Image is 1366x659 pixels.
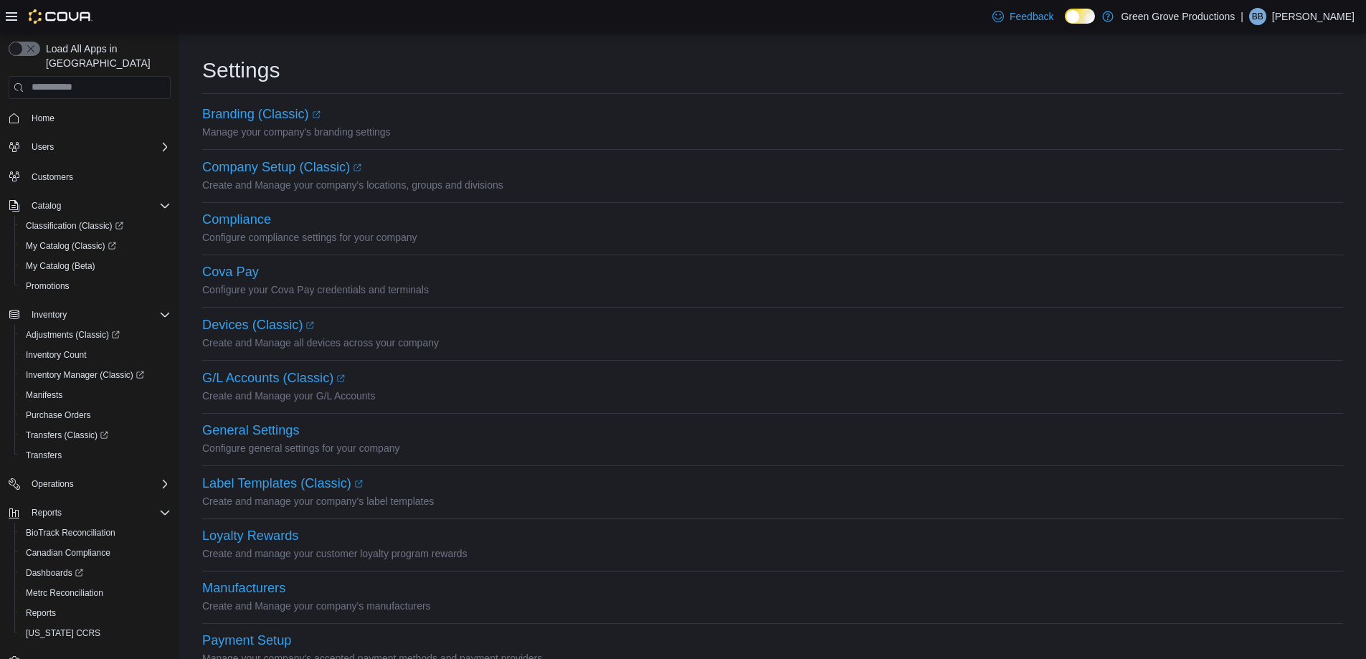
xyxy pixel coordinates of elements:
a: Adjustments (Classic) [14,325,176,345]
a: BioTrack Reconciliation [20,524,121,541]
span: Classification (Classic) [20,217,171,234]
button: Inventory [26,306,72,323]
button: Loyalty Rewards [202,528,298,544]
a: Home [26,110,60,127]
span: My Catalog (Beta) [20,257,171,275]
p: Configure compliance settings for your company [202,229,1343,246]
span: Home [26,109,171,127]
span: Reports [26,504,171,521]
button: Compliance [202,212,271,227]
a: Reports [20,605,62,622]
span: Transfers [20,447,171,464]
a: G/L Accounts (Classic)External link [202,371,345,385]
span: Load All Apps in [GEOGRAPHIC_DATA] [40,42,171,70]
button: Purchase Orders [14,405,176,425]
svg: External link [305,321,314,330]
span: Reports [32,507,62,518]
a: Feedback [987,2,1059,31]
button: [US_STATE] CCRS [14,623,176,643]
p: | [1241,8,1243,25]
span: Transfers (Classic) [26,430,108,441]
a: Company Setup (Classic)External link [202,160,361,174]
a: Inventory Manager (Classic) [14,365,176,385]
span: BioTrack Reconciliation [20,524,171,541]
button: Manufacturers [202,581,285,596]
input: Dark Mode [1065,9,1095,24]
span: Customers [26,167,171,185]
span: Metrc Reconciliation [20,584,171,602]
a: Transfers [20,447,67,464]
p: Green Grove Productions [1121,8,1235,25]
span: Catalog [32,200,61,212]
a: Metrc Reconciliation [20,584,109,602]
a: Dashboards [20,564,89,582]
div: Bret Bowlby [1249,8,1266,25]
p: Create and Manage all devices across your company [202,334,1343,351]
span: Promotions [20,278,171,295]
span: Dashboards [20,564,171,582]
span: Users [26,138,171,156]
span: My Catalog (Classic) [26,240,116,252]
span: Inventory Manager (Classic) [20,366,171,384]
img: Cova [29,9,93,24]
h1: Settings [202,56,280,85]
button: Inventory [3,305,176,325]
a: Adjustments (Classic) [20,326,125,343]
span: Metrc Reconciliation [26,587,103,599]
svg: External link [354,480,363,488]
p: [PERSON_NAME] [1272,8,1355,25]
p: Create and Manage your G/L Accounts [202,387,1343,404]
span: Washington CCRS [20,625,171,642]
a: Classification (Classic) [14,216,176,236]
button: My Catalog (Beta) [14,256,176,276]
a: My Catalog (Beta) [20,257,101,275]
button: Users [3,137,176,157]
span: Users [32,141,54,153]
span: Feedback [1010,9,1053,24]
button: Catalog [26,197,67,214]
span: Reports [20,605,171,622]
span: Operations [32,478,74,490]
p: Configure your Cova Pay credentials and terminals [202,281,1343,298]
span: Dashboards [26,567,83,579]
span: BB [1252,8,1263,25]
span: Canadian Compliance [26,547,110,559]
button: Reports [3,503,176,523]
button: Promotions [14,276,176,296]
a: Promotions [20,278,75,295]
span: Purchase Orders [26,409,91,421]
span: Inventory [32,309,67,321]
a: Manifests [20,387,68,404]
span: Reports [26,607,56,619]
span: Classification (Classic) [26,220,123,232]
span: Manifests [20,387,171,404]
button: Users [26,138,60,156]
svg: External link [312,110,321,119]
a: Classification (Classic) [20,217,129,234]
span: My Catalog (Classic) [20,237,171,255]
a: My Catalog (Classic) [14,236,176,256]
button: Cova Pay [202,265,259,280]
button: Reports [26,504,67,521]
span: Transfers (Classic) [20,427,171,444]
a: Inventory Manager (Classic) [20,366,150,384]
a: Customers [26,169,79,186]
button: Canadian Compliance [14,543,176,563]
span: Transfers [26,450,62,461]
p: Configure general settings for your company [202,440,1343,457]
button: Transfers [14,445,176,465]
span: Promotions [26,280,70,292]
a: Dashboards [14,563,176,583]
span: Inventory Count [26,349,87,361]
span: Inventory Manager (Classic) [26,369,144,381]
button: Metrc Reconciliation [14,583,176,603]
p: Create and Manage your company's manufacturers [202,597,1343,615]
span: Purchase Orders [20,407,171,424]
span: Home [32,113,54,124]
a: [US_STATE] CCRS [20,625,106,642]
span: Canadian Compliance [20,544,171,561]
span: Customers [32,171,73,183]
button: General Settings [202,423,299,438]
button: Operations [26,475,80,493]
